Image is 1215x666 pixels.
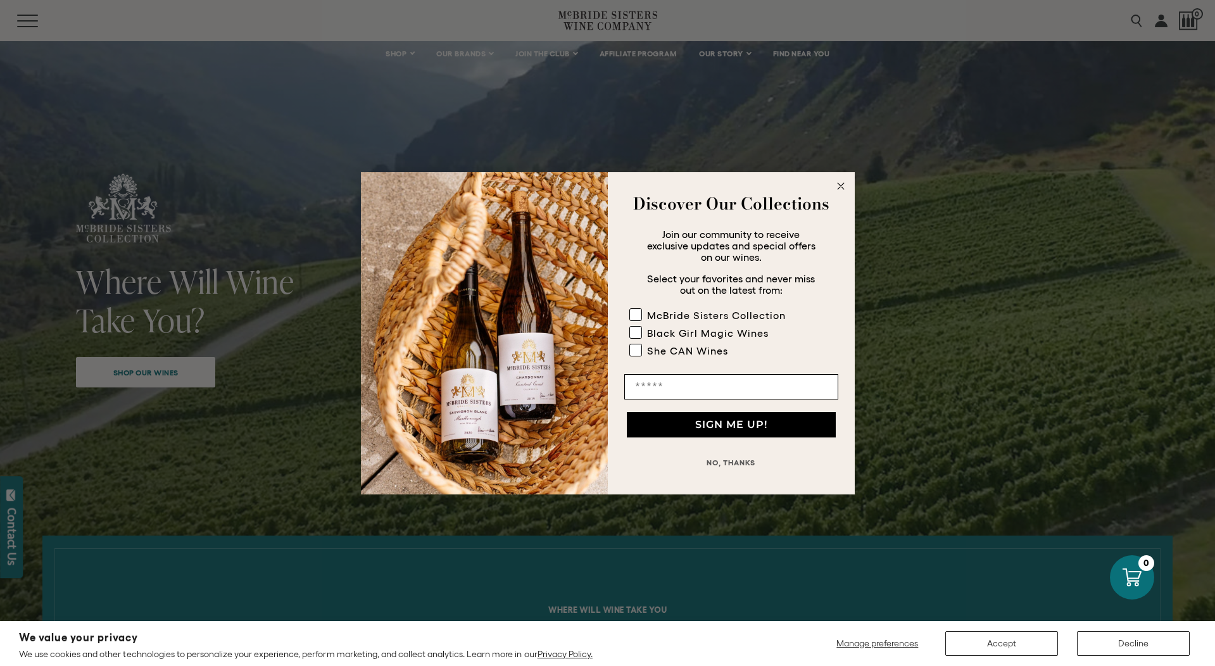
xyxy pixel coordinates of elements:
button: SIGN ME UP! [627,412,836,437]
button: NO, THANKS [624,450,838,475]
input: Email [624,374,838,399]
button: Close dialog [833,179,848,194]
h2: We value your privacy [19,632,593,643]
button: Manage preferences [829,631,926,656]
div: She CAN Wines [647,345,728,356]
button: Decline [1077,631,1190,656]
div: McBride Sisters Collection [647,310,786,321]
p: We use cookies and other technologies to personalize your experience, perform marketing, and coll... [19,648,593,660]
span: Select your favorites and never miss out on the latest from: [647,273,815,296]
button: Accept [945,631,1058,656]
span: Manage preferences [836,638,918,648]
span: Join our community to receive exclusive updates and special offers on our wines. [647,229,815,263]
img: 42653730-7e35-4af7-a99d-12bf478283cf.jpeg [361,172,608,494]
div: 0 [1138,555,1154,571]
div: Black Girl Magic Wines [647,327,769,339]
a: Privacy Policy. [538,649,593,659]
strong: Discover Our Collections [633,191,829,216]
